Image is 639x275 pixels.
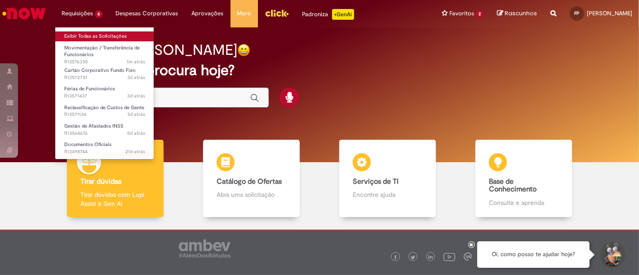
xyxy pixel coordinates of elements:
[127,74,145,81] time: 27/09/2025 09:51:42
[575,10,580,16] span: FP
[127,130,145,137] span: 5d atrás
[55,103,154,120] a: Aberto R13571134 : Reclassificação de Custos de Gente
[456,140,592,217] a: Base de Conhecimento Consulte e aprenda
[237,44,250,57] img: happy-face.png
[127,111,145,118] time: 26/09/2025 15:17:16
[64,123,124,129] span: Gestão de Afastados INSS
[47,140,183,217] a: Tirar dúvidas Tirar dúvidas com Lupi Assist e Gen Ai
[55,140,154,156] a: Aberto R13498744 : Documentos Oficiais
[237,9,251,18] span: More
[55,121,154,138] a: Aberto R13564676 : Gestão de Afastados INSS
[127,93,145,99] time: 26/09/2025 16:07:10
[332,9,354,20] p: +GenAi
[444,251,455,262] img: logo_footer_youtube.png
[449,9,474,18] span: Favoritos
[64,130,145,137] span: R13564676
[477,241,590,268] div: Oi, como posso te ajudar hoje?
[55,31,154,41] a: Exibir Todas as Solicitações
[55,27,154,160] ul: Requisições
[64,104,144,111] span: Reclassificação de Custos de Gente
[127,74,145,81] span: 3d atrás
[127,111,145,118] span: 3d atrás
[599,241,626,268] button: Iniciar Conversa de Suporte
[55,84,154,101] a: Aberto R13571437 : Férias de Funcionários
[464,253,472,261] img: logo_footer_workplace.png
[353,190,422,199] p: Encontre ajuda
[476,10,484,18] span: 2
[125,148,145,155] span: 21d atrás
[505,9,537,18] span: Rascunhos
[64,85,115,92] span: Férias de Funcionários
[127,58,145,65] time: 29/09/2025 11:47:26
[183,140,319,217] a: Catálogo de Ofertas Abra uma solicitação
[265,6,289,20] img: click_logo_yellow_360x200.png
[353,177,399,186] b: Serviços de TI
[192,9,224,18] span: Aprovações
[64,111,145,118] span: R13571134
[302,9,354,20] div: Padroniza
[587,9,632,17] span: [PERSON_NAME]
[125,148,145,155] time: 08/09/2025 15:59:59
[95,10,102,18] span: 6
[80,190,150,208] p: Tirar dúvidas com Lupi Assist e Gen Ai
[116,9,178,18] span: Despesas Corporativas
[319,140,456,217] a: Serviços de TI Encontre ajuda
[127,93,145,99] span: 3d atrás
[64,58,145,66] span: R13576330
[64,67,136,74] span: Cartão Corporativo Fundo Fixo
[127,130,145,137] time: 24/09/2025 18:36:46
[489,198,558,207] p: Consulte e aprenda
[64,141,111,148] span: Documentos Oficiais
[127,58,145,65] span: 1m atrás
[1,4,47,22] img: ServiceNow
[217,190,286,199] p: Abra uma solicitação
[64,44,140,58] span: Movimentação / Transferência de Funcionários
[64,148,145,155] span: R13498744
[55,43,154,62] a: Aberto R13576330 : Movimentação / Transferência de Funcionários
[217,177,282,186] b: Catálogo de Ofertas
[64,93,145,100] span: R13571437
[411,255,415,260] img: logo_footer_twitter.png
[497,9,537,18] a: Rascunhos
[393,255,398,260] img: logo_footer_facebook.png
[65,62,574,78] h2: O que você procura hoje?
[179,240,231,257] img: logo_footer_ambev_rotulo_gray.png
[80,177,121,186] b: Tirar dúvidas
[489,177,537,194] b: Base de Conhecimento
[64,74,145,81] span: R13572731
[55,66,154,82] a: Aberto R13572731 : Cartão Corporativo Fundo Fixo
[62,9,93,18] span: Requisições
[428,255,433,260] img: logo_footer_linkedin.png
